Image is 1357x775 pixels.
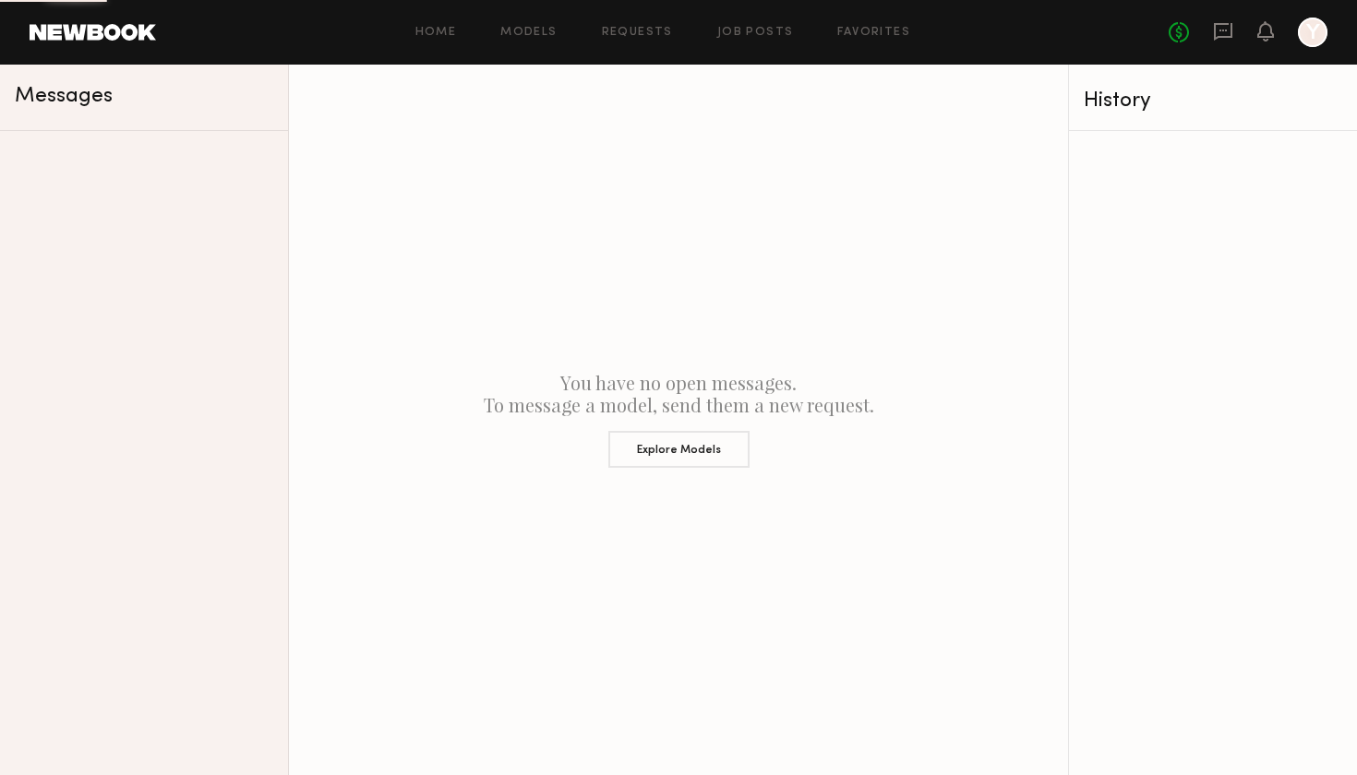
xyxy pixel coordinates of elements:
span: Messages [15,86,113,107]
a: Favorites [837,27,910,39]
a: Explore Models [304,416,1053,468]
button: Explore Models [608,431,750,468]
a: Models [500,27,557,39]
a: Home [415,27,457,39]
a: Requests [602,27,673,39]
a: Y [1298,18,1327,47]
div: You have no open messages. To message a model, send them a new request. [289,65,1068,775]
a: Job Posts [717,27,794,39]
div: History [1084,90,1342,112]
